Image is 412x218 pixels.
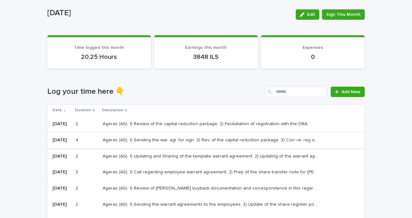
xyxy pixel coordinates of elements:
[102,107,123,114] p: Description
[47,148,365,164] tr: [DATE]22 Ageras (AS): 1) Updating and Sharing of the template warrant agreement. 2) Updating of t...
[185,45,227,50] span: Earnings this month
[103,201,320,207] p: Ageras (AS): 1) Sending the warrant agreements to the employees. 2) Update of the share register ...
[52,154,70,159] p: [DATE]
[331,87,365,97] a: Add New
[75,107,91,114] p: Duration
[75,136,80,143] p: 4
[52,137,70,143] p: [DATE]
[75,120,79,127] p: 2
[52,107,62,114] p: Date
[307,12,315,17] span: Edit
[265,87,327,97] input: Search
[75,168,79,175] p: 3
[322,9,365,20] button: Sign This Month
[103,184,320,191] p: Ageras (AS): 1) Review of Ariel buyback documentation and correspondence in this regard. 2) Facil...
[103,120,310,127] p: Ageras (AS): 1) Review of the capital reduction package; 2) Faciliatation of registration with th...
[47,87,263,96] h1: Log your time here 👇
[103,136,320,143] p: Ageras (AS): 1) Sending the war. agr. for sign. 2) Rev. of the capital reduction package. 3) Corr...
[47,116,365,132] tr: [DATE]22 Ageras (AS): 1) Review of the capital reduction package; 2) Faciliatation of registratio...
[74,45,124,50] span: Time logged this month
[162,53,250,61] p: 3848 ILS
[52,121,70,127] p: [DATE]
[52,186,70,191] p: [DATE]
[47,196,365,213] tr: [DATE]22 Ageras (AS): 1) Sending the warrant agreements to the employees. 2) Update of the share ...
[52,169,70,175] p: [DATE]
[47,164,365,180] tr: [DATE]33 Ageras (AS): 1) Call regarding employee warrant agreement; 2) Prep of the share transfer...
[296,9,319,20] button: Edit
[75,184,79,191] p: 2
[47,8,291,18] p: [DATE]
[326,11,360,18] span: Sign This Month
[52,202,70,207] p: [DATE]
[341,90,360,94] span: Add New
[47,180,365,197] tr: [DATE]22 Ageras (AS): 1) Review of [PERSON_NAME] buyback documentation and correspondence in this...
[47,132,365,148] tr: [DATE]44 Ageras (AS): 1) Sending the war. agr. for sign. 2) Rev. of the capital reduction package...
[269,53,357,61] p: 0
[103,152,320,159] p: Ageras (AS): 1) Updating and Sharing of the template warrant agreement. 2) Updating of the warran...
[303,45,323,50] span: Expenses
[75,201,79,207] p: 2
[75,152,79,159] p: 2
[55,53,143,61] p: 20.25 Hours
[103,168,320,175] p: Ageras (AS): 1) Call regarding employee warrant agreement; 2) Prep of the share transfer note for...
